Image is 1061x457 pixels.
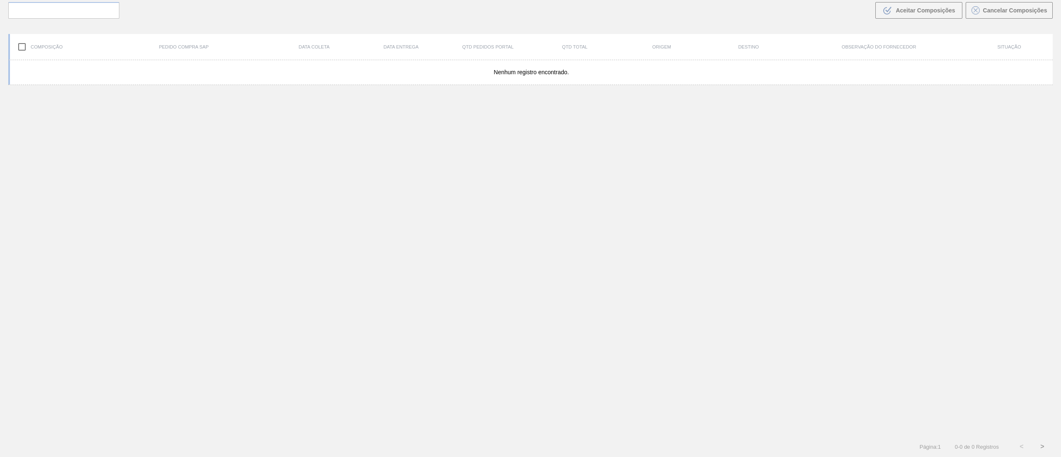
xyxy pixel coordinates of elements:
[705,44,792,49] div: Destino
[1011,436,1032,457] button: <
[966,44,1053,49] div: Situação
[983,7,1047,14] span: Cancelar Composições
[97,44,271,49] div: Pedido Compra SAP
[953,444,999,450] span: 0 - 0 de 0 Registros
[1032,436,1053,457] button: >
[358,44,445,49] div: Data entrega
[966,2,1053,19] button: Cancelar Composições
[920,444,941,450] span: Página : 1
[792,44,966,49] div: Observação do Fornecedor
[618,44,705,49] div: Origem
[531,44,618,49] div: Qtd Total
[271,44,358,49] div: Data coleta
[10,38,97,56] div: Composição
[875,2,962,19] button: Aceitar Composições
[494,69,569,75] span: Nenhum registro encontrado.
[896,7,955,14] span: Aceitar Composições
[444,44,531,49] div: Qtd Pedidos Portal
